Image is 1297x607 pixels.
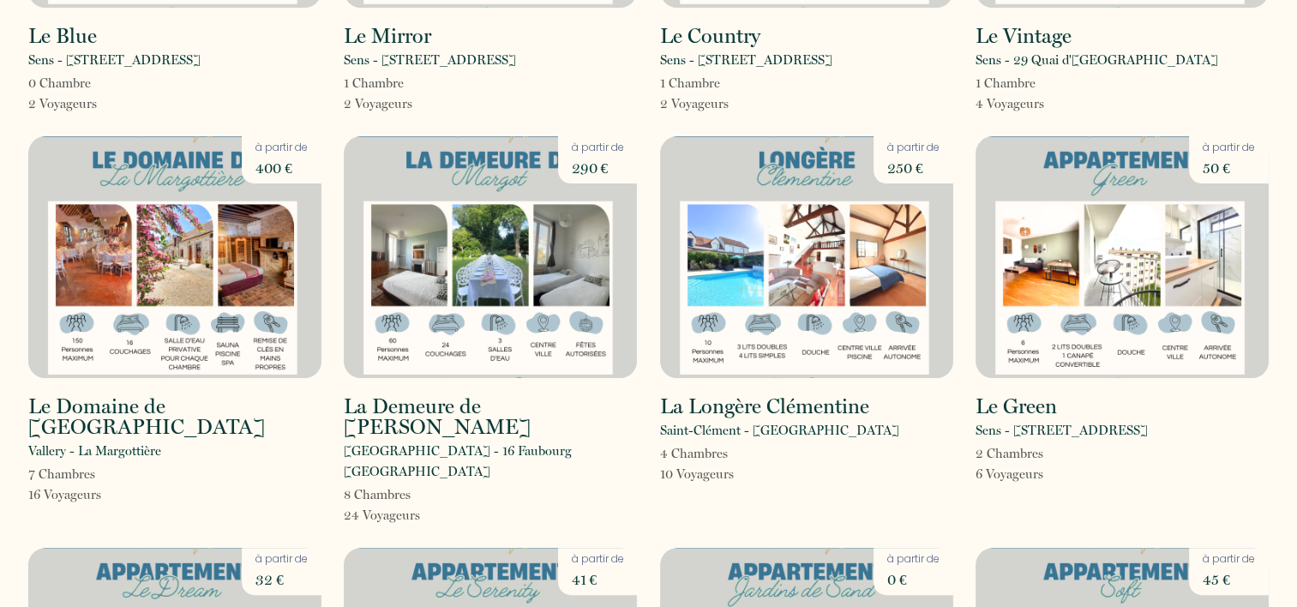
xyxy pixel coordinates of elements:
p: 7 Chambre [28,464,101,484]
p: 1 Chambre [344,73,412,93]
p: 1 Chambre [976,73,1044,93]
p: Sens - 29 Quai d'[GEOGRAPHIC_DATA] [976,50,1218,70]
img: rental-image [976,136,1269,378]
span: s [729,466,734,482]
p: 2 Voyageur [28,93,97,114]
p: 250 € [887,156,940,180]
h2: Le Blue [28,26,97,46]
h2: La Demeure de [PERSON_NAME] [344,396,637,437]
p: 16 Voyageur [28,484,101,505]
p: 4 Voyageur [976,93,1044,114]
span: s [723,446,728,461]
p: à partir de [1203,551,1255,568]
p: Sens - [STREET_ADDRESS] [660,50,832,70]
h2: Le Domaine de [GEOGRAPHIC_DATA] [28,396,321,437]
p: à partir de [887,140,940,156]
p: 2 Voyageur [344,93,412,114]
p: à partir de [572,551,624,568]
img: rental-image [344,136,637,378]
p: 1 Chambre [660,73,729,93]
p: 400 € [255,156,308,180]
h2: Le Country [660,26,760,46]
p: 6 Voyageur [976,464,1043,484]
h2: Le Mirror [344,26,431,46]
p: 0 Chambre [28,73,97,93]
p: 8 Chambre [344,484,420,505]
img: rental-image [660,136,953,378]
p: 24 Voyageur [344,505,420,526]
p: 290 € [572,156,624,180]
span: s [1038,466,1043,482]
span: s [407,96,412,111]
span: s [90,466,95,482]
span: s [1038,446,1043,461]
p: [GEOGRAPHIC_DATA] - 16 Faubourg [GEOGRAPHIC_DATA] [344,441,637,482]
h2: Le Green [976,396,1057,417]
p: à partir de [255,140,308,156]
p: Sens - [STREET_ADDRESS] [976,420,1148,441]
p: Saint-Clément - [GEOGRAPHIC_DATA] [660,420,899,441]
p: à partir de [887,551,940,568]
h2: Le Vintage [976,26,1072,46]
span: s [1039,96,1044,111]
p: 41 € [572,568,624,592]
span: s [405,487,411,502]
span: s [724,96,729,111]
p: 2 Voyageur [660,93,729,114]
p: à partir de [572,140,624,156]
p: 10 Voyageur [660,464,734,484]
p: 32 € [255,568,308,592]
span: s [415,508,420,523]
span: s [92,96,97,111]
p: Sens - [STREET_ADDRESS] [28,50,201,70]
p: Sens - [STREET_ADDRESS] [344,50,516,70]
p: à partir de [255,551,308,568]
p: à partir de [1203,140,1255,156]
p: 2 Chambre [976,443,1043,464]
p: 50 € [1203,156,1255,180]
p: Vallery - La Margottière [28,441,161,461]
p: 45 € [1203,568,1255,592]
p: 0 € [887,568,940,592]
p: 4 Chambre [660,443,734,464]
img: rental-image [28,136,321,378]
h2: La Longère Clémentine [660,396,869,417]
span: s [96,487,101,502]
